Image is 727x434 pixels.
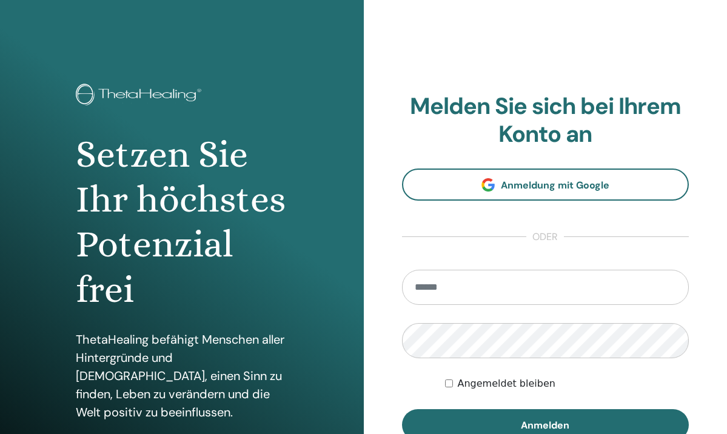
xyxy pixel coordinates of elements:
a: Anmeldung mit Google [402,169,689,201]
span: Anmeldung mit Google [501,179,609,192]
h2: Melden Sie sich bei Ihrem Konto an [402,93,689,148]
p: ThetaHealing befähigt Menschen aller Hintergründe und [DEMOGRAPHIC_DATA], einen Sinn zu finden, L... [76,330,288,421]
span: oder [526,230,564,244]
h1: Setzen Sie Ihr höchstes Potenzial frei [76,132,288,313]
label: Angemeldet bleiben [458,376,555,391]
div: Keep me authenticated indefinitely or until I manually logout [445,376,689,391]
span: Anmelden [521,419,569,432]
